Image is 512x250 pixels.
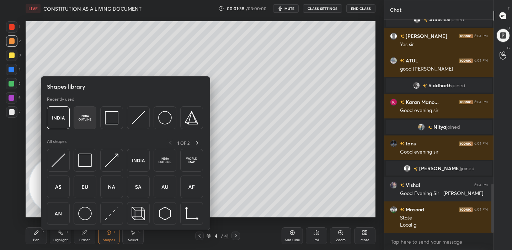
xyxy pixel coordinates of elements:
img: 6a9df14355f04647a8718f64969a7028.49090696_3 [390,99,397,106]
div: 2 [6,35,21,47]
img: svg+xml;charset=utf-8,%3Csvg%20xmlns%3D%22http%3A%2F%2Fwww.w3.org%2F2000%2Fsvg%22%20width%3D%2230... [52,154,65,167]
h6: ATUL [404,57,418,64]
div: Good evening sir [400,107,488,114]
div: 41 [224,233,229,239]
img: svg+xml;charset=utf-8,%3Csvg%20xmlns%3D%22http%3A%2F%2Fwww.w3.org%2F2000%2Fsvg%22%20width%3D%2233... [185,207,198,220]
img: svg+xml;charset=utf-8,%3Csvg%20xmlns%3D%22http%3A%2F%2Fwww.w3.org%2F2000%2Fsvg%22%20width%3D%2264... [185,180,198,194]
img: svg+xml;charset=utf-8,%3Csvg%20xmlns%3D%22http%3A%2F%2Fwww.w3.org%2F2000%2Fsvg%22%20width%3D%2264... [158,154,172,167]
div: 6 [6,92,21,104]
div: Pen [33,238,39,242]
img: svg+xml;charset=utf-8,%3Csvg%20xmlns%3D%22http%3A%2F%2Fwww.w3.org%2F2000%2Fsvg%22%20width%3D%2264... [52,180,65,194]
div: S [138,230,140,234]
div: 4 [212,234,219,238]
span: joined [461,166,475,171]
img: svg+xml;charset=utf-8,%3Csvg%20xmlns%3D%22http%3A%2F%2Fwww.w3.org%2F2000%2Fsvg%22%20width%3D%2236... [158,111,172,124]
img: svg+xml;charset=utf-8,%3Csvg%20xmlns%3D%22http%3A%2F%2Fwww.w3.org%2F2000%2Fsvg%22%20width%3D%2230... [105,207,118,220]
img: no-rating-badge.077c3623.svg [400,59,404,63]
button: End Class [346,4,375,13]
div: Zoom [336,238,346,242]
div: 6:04 PM [474,141,488,146]
p: T [508,6,510,11]
img: no-rating-badge.077c3623.svg [414,167,418,171]
div: grid [384,20,494,233]
div: Poll [314,238,319,242]
img: svg+xml;charset=utf-8,%3Csvg%20xmlns%3D%22http%3A%2F%2Fwww.w3.org%2F2000%2Fsvg%22%20width%3D%2234... [78,154,92,167]
div: 4 [6,64,21,75]
img: svg+xml;charset=utf-8,%3Csvg%20xmlns%3D%22http%3A%2F%2Fwww.w3.org%2F2000%2Fsvg%22%20width%3D%2264... [132,180,145,194]
div: Eraser [79,238,90,242]
p: 1 OF 2 [177,140,190,146]
div: Yes sir [400,41,488,48]
div: / [221,234,223,238]
div: Local g [400,222,488,229]
img: no-rating-badge.077c3623.svg [423,18,428,22]
div: 5 [6,78,21,89]
div: Select [128,238,138,242]
img: no-rating-badge.077c3623.svg [423,84,427,88]
img: svg+xml;charset=utf-8,%3Csvg%20xmlns%3D%22http%3A%2F%2Fwww.w3.org%2F2000%2Fsvg%22%20width%3D%2264... [185,154,198,167]
div: More [361,238,369,242]
img: 3 [418,123,425,130]
img: 911228d585414cff8450f55f137b78c0.jpg [390,57,397,64]
h6: tanu [404,140,416,147]
span: [PERSON_NAME] [419,166,461,171]
span: joined [446,124,460,130]
img: default.png [404,165,411,172]
div: good [PERSON_NAME] [400,66,488,73]
img: no-rating-badge.077c3623.svg [400,208,404,212]
img: svg+xml;charset=utf-8,%3Csvg%20xmlns%3D%22http%3A%2F%2Fwww.w3.org%2F2000%2Fsvg%22%20width%3D%2264... [158,180,172,194]
img: svg+xml;charset=utf-8,%3Csvg%20xmlns%3D%22http%3A%2F%2Fwww.w3.org%2F2000%2Fsvg%22%20width%3D%2230... [132,111,145,124]
img: svg+xml;charset=utf-8,%3Csvg%20xmlns%3D%22http%3A%2F%2Fwww.w3.org%2F2000%2Fsvg%22%20width%3D%2264... [132,154,145,167]
img: svg+xml;charset=utf-8,%3Csvg%20xmlns%3D%22http%3A%2F%2Fwww.w3.org%2F2000%2Fsvg%22%20width%3D%2264... [78,111,92,124]
p: G [507,45,510,51]
img: svg+xml;charset=utf-8,%3Csvg%20xmlns%3D%22http%3A%2F%2Fwww.w3.org%2F2000%2Fsvg%22%20width%3D%2264... [52,111,65,124]
p: Recently used [47,96,74,102]
img: no-rating-badge.077c3623.svg [428,126,432,129]
span: joined [452,83,465,88]
span: mute [284,6,294,11]
div: Shapes [103,238,115,242]
h6: Karan Mano... [404,98,439,106]
div: Add Slide [284,238,300,242]
span: Abhishek [429,17,450,22]
div: Highlight [53,238,68,242]
div: Good Evening Sir... [PERSON_NAME] [400,190,488,197]
img: no-rating-badge.077c3623.svg [400,100,404,104]
h5: Shapes library [47,82,85,91]
div: 6:04 PM [474,34,488,38]
button: CLASS SETTINGS [303,4,342,13]
div: 6:04 PM [474,59,488,63]
img: iconic-dark.1390631f.png [459,34,473,38]
img: default.png [414,16,421,23]
div: 6:04 PM [474,183,488,187]
h6: Masood [404,206,424,213]
img: ed3ab55d65e64a7c9deb2dd33bdca001.jpg [413,82,420,89]
h4: CONSTITUTION AS A LIVING DOCUMENT [43,5,142,12]
img: svg+xml;charset=utf-8,%3Csvg%20xmlns%3D%22http%3A%2F%2Fwww.w3.org%2F2000%2Fsvg%22%20width%3D%2264... [52,207,65,220]
span: Nitya [433,124,446,130]
div: Good evening sir [400,149,488,156]
img: iconic-dark.1390631f.png [459,141,473,146]
div: 6:04 PM [474,207,488,212]
div: LIVE [26,4,41,13]
img: svg+xml;charset=utf-8,%3Csvg%20xmlns%3D%22http%3A%2F%2Fwww.w3.org%2F2000%2Fsvg%22%20width%3D%2264... [78,180,92,194]
img: svg+xml;charset=utf-8,%3Csvg%20xmlns%3D%22http%3A%2F%2Fwww.w3.org%2F2000%2Fsvg%22%20width%3D%2264... [105,180,118,194]
img: no-rating-badge.077c3623.svg [400,34,404,38]
button: mute [273,4,299,13]
img: beb0c881791b4cd0911c9f2448acefaf.jpg [390,140,397,147]
div: 7 [6,106,21,118]
span: Siddharth [428,83,452,88]
img: iconic-dark.1390631f.png [459,59,473,63]
img: no-rating-badge.077c3623.svg [400,183,404,187]
img: svg+xml;charset=utf-8,%3Csvg%20xmlns%3D%22http%3A%2F%2Fwww.w3.org%2F2000%2Fsvg%22%20width%3D%2235... [132,207,145,220]
div: State [400,215,488,222]
img: svg+xml;charset=utf-8,%3Csvg%20xmlns%3D%22http%3A%2F%2Fwww.w3.org%2F2000%2Fsvg%22%20width%3D%2234... [185,111,198,124]
div: 6:04 PM [474,100,488,104]
img: svg+xml;charset=utf-8,%3Csvg%20xmlns%3D%22http%3A%2F%2Fwww.w3.org%2F2000%2Fsvg%22%20width%3D%2236... [78,207,92,220]
img: no-rating-badge.077c3623.svg [400,142,404,146]
img: svg+xml;charset=utf-8,%3Csvg%20xmlns%3D%22http%3A%2F%2Fwww.w3.org%2F2000%2Fsvg%22%20width%3D%2230... [105,154,118,167]
img: svg+xml;charset=utf-8,%3Csvg%20xmlns%3D%22http%3A%2F%2Fwww.w3.org%2F2000%2Fsvg%22%20width%3D%2234... [105,111,118,124]
img: default.png [390,33,397,40]
h6: [PERSON_NAME] [404,32,447,40]
h6: Vishal [404,181,420,189]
